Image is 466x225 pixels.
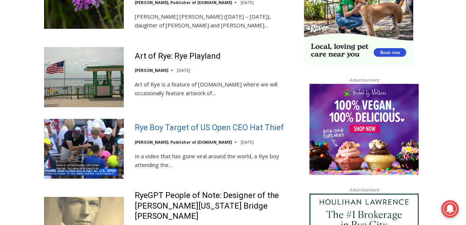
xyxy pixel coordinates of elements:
a: [PERSON_NAME] [135,67,168,73]
a: Open Tues. - Sun. [PHONE_NUMBER] [0,73,73,91]
time: [DATE] [177,67,190,73]
span: Advertisement [342,186,386,193]
a: Art of Rye: Rye Playland [135,51,221,62]
p: [PERSON_NAME] [PERSON_NAME] ([DATE] – [DATE]), daughter of [PERSON_NAME] and [PERSON_NAME]… [135,12,295,30]
time: [DATE] [241,139,254,145]
a: [PERSON_NAME], Publisher of [DOMAIN_NAME] [135,139,232,145]
img: Baked by Melissa [309,84,419,175]
span: Open Tues. - Sun. [PHONE_NUMBER] [2,75,71,103]
img: Rye Boy Target of US Open CEO Hat Thief [44,119,124,179]
div: "[PERSON_NAME] and I covered the [DATE] Parade, which was a really eye opening experience as I ha... [184,0,344,71]
span: Advertisement [342,77,386,84]
div: "Chef [PERSON_NAME] omakase menu is nirvana for lovers of great Japanese food." [75,46,107,87]
img: Art of Rye: Rye Playland [44,47,124,107]
p: Art of Rye is a feature of [DOMAIN_NAME] where we will occasionally feature artwork of… [135,80,295,97]
a: Rye Boy Target of US Open CEO Hat Thief [135,123,284,133]
p: In a video that has gone viral around the world, a Rye boy attending the… [135,152,295,169]
span: Intern @ [DOMAIN_NAME] [190,73,337,89]
a: RyeGPT People of Note: Designer of the [PERSON_NAME][US_STATE] Bridge [PERSON_NAME] [135,190,295,222]
a: Intern @ [DOMAIN_NAME] [175,71,353,91]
